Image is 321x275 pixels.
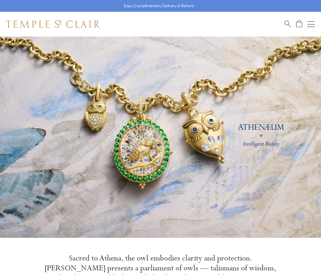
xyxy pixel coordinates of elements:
img: Temple St. Clair [6,20,100,28]
a: Search [284,20,291,28]
button: Open navigation [307,20,315,28]
p: Enjoy Complimentary Delivery & Returns [124,3,194,9]
a: Open Shopping Bag [296,20,302,28]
